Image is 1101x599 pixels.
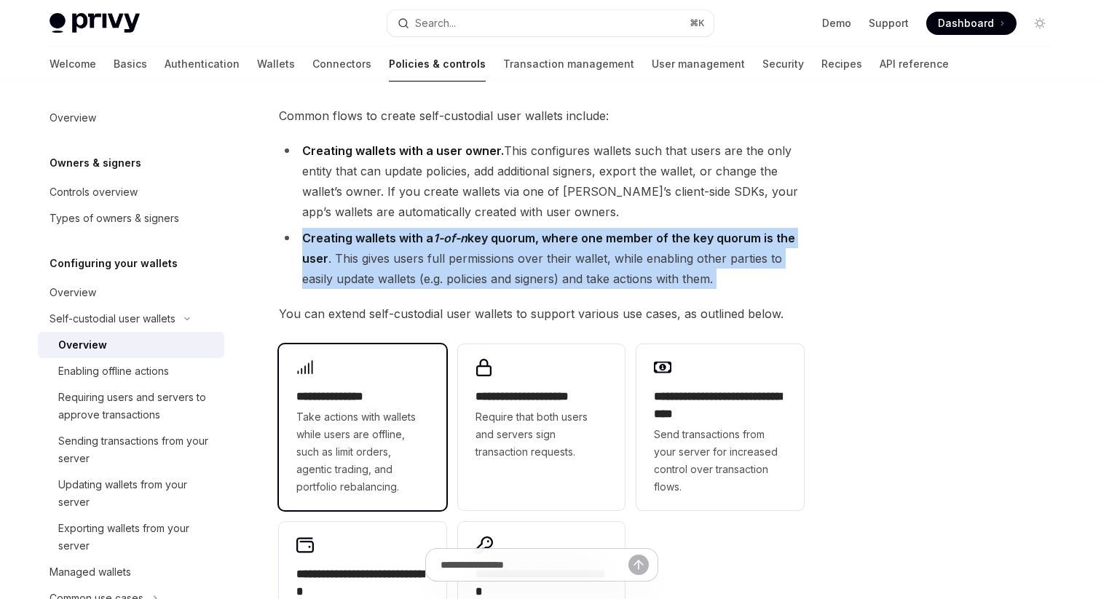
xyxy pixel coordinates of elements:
[165,47,240,82] a: Authentication
[50,210,179,227] div: Types of owners & signers
[302,231,795,266] strong: Creating wallets with a key quorum, where one member of the key quorum is the user
[114,47,147,82] a: Basics
[38,179,224,205] a: Controls overview
[38,358,224,384] a: Enabling offline actions
[38,205,224,231] a: Types of owners & signers
[279,344,446,510] a: **** **** *****Take actions with wallets while users are offline, such as limit orders, agentic t...
[50,154,141,172] h5: Owners & signers
[257,47,295,82] a: Wallets
[628,555,649,575] button: Send message
[821,47,862,82] a: Recipes
[503,47,634,82] a: Transaction management
[38,105,224,131] a: Overview
[279,106,804,126] span: Common flows to create self-custodial user wallets include:
[433,231,467,245] em: 1-of-n
[880,47,949,82] a: API reference
[279,304,804,324] span: You can extend self-custodial user wallets to support various use cases, as outlined below.
[38,472,224,515] a: Updating wallets from your server
[38,515,224,559] a: Exporting wallets from your server
[389,47,486,82] a: Policies & controls
[50,183,138,201] div: Controls overview
[690,17,705,29] span: ⌘ K
[38,332,224,358] a: Overview
[475,408,608,461] span: Require that both users and servers sign transaction requests.
[822,16,851,31] a: Demo
[58,336,107,354] div: Overview
[50,284,96,301] div: Overview
[762,47,804,82] a: Security
[50,310,175,328] div: Self-custodial user wallets
[296,408,429,496] span: Take actions with wallets while users are offline, such as limit orders, agentic trading, and por...
[441,549,628,581] input: Ask a question...
[279,140,804,222] li: This configures wallets such that users are the only entity that can update policies, add additio...
[938,16,994,31] span: Dashboard
[50,563,131,581] div: Managed wallets
[38,559,224,585] a: Managed wallets
[50,13,140,33] img: light logo
[38,306,224,332] button: Toggle Self-custodial user wallets section
[38,279,224,306] a: Overview
[926,12,1017,35] a: Dashboard
[312,47,371,82] a: Connectors
[654,426,786,496] span: Send transactions from your server for increased control over transaction flows.
[58,476,216,511] div: Updating wallets from your server
[58,389,216,424] div: Requiring users and servers to approve transactions
[279,228,804,289] li: . This gives users full permissions over their wallet, while enabling other parties to easily upd...
[50,109,96,127] div: Overview
[58,432,216,467] div: Sending transactions from your server
[50,47,96,82] a: Welcome
[869,16,909,31] a: Support
[1028,12,1051,35] button: Toggle dark mode
[58,520,216,555] div: Exporting wallets from your server
[38,428,224,472] a: Sending transactions from your server
[415,15,456,32] div: Search...
[50,255,178,272] h5: Configuring your wallets
[302,143,504,158] strong: Creating wallets with a user owner.
[652,47,745,82] a: User management
[58,362,169,380] div: Enabling offline actions
[38,384,224,428] a: Requiring users and servers to approve transactions
[387,10,714,36] button: Open search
